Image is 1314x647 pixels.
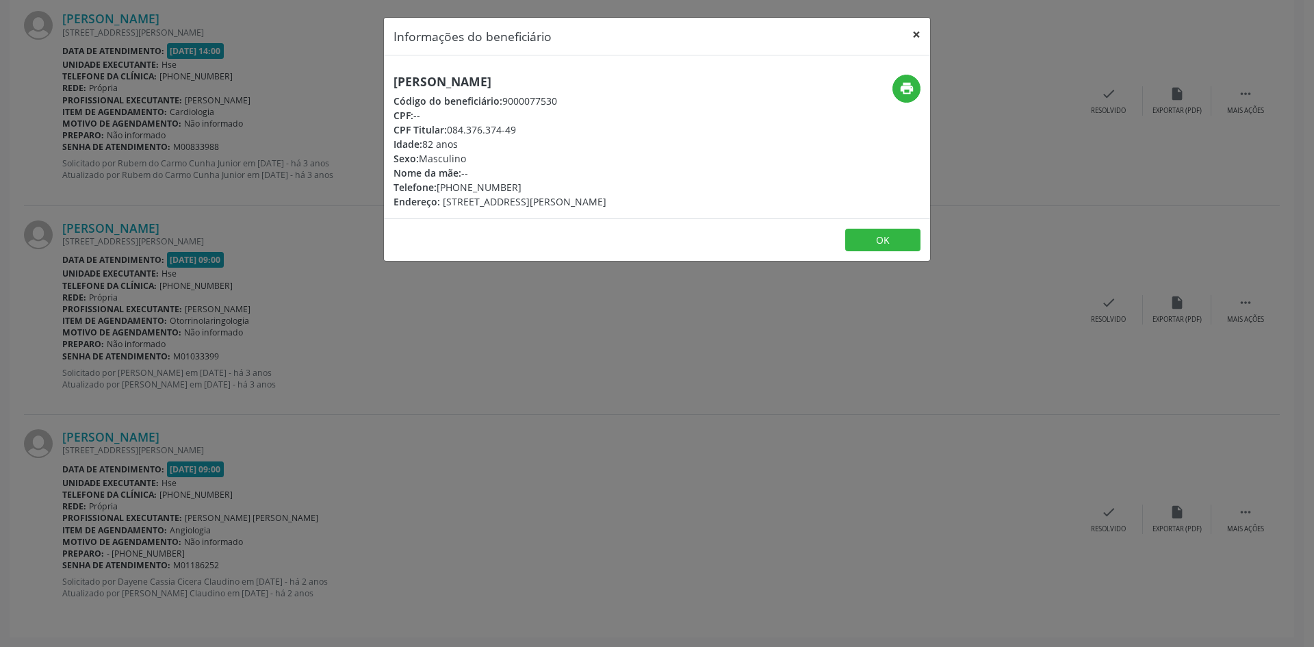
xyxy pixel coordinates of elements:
h5: Informações do beneficiário [394,27,552,45]
div: 9000077530 [394,94,606,108]
div: -- [394,108,606,123]
span: Código do beneficiário: [394,94,502,107]
div: 82 anos [394,137,606,151]
span: Sexo: [394,152,419,165]
h5: [PERSON_NAME] [394,75,606,89]
span: Nome da mãe: [394,166,461,179]
span: CPF: [394,109,413,122]
span: Telefone: [394,181,437,194]
div: -- [394,166,606,180]
button: print [892,75,920,103]
span: [STREET_ADDRESS][PERSON_NAME] [443,195,606,208]
i: print [899,81,914,96]
span: Endereço: [394,195,440,208]
button: Close [903,18,930,51]
div: 084.376.374-49 [394,123,606,137]
span: Idade: [394,138,422,151]
button: OK [845,229,920,252]
div: [PHONE_NUMBER] [394,180,606,194]
span: CPF Titular: [394,123,447,136]
div: Masculino [394,151,606,166]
